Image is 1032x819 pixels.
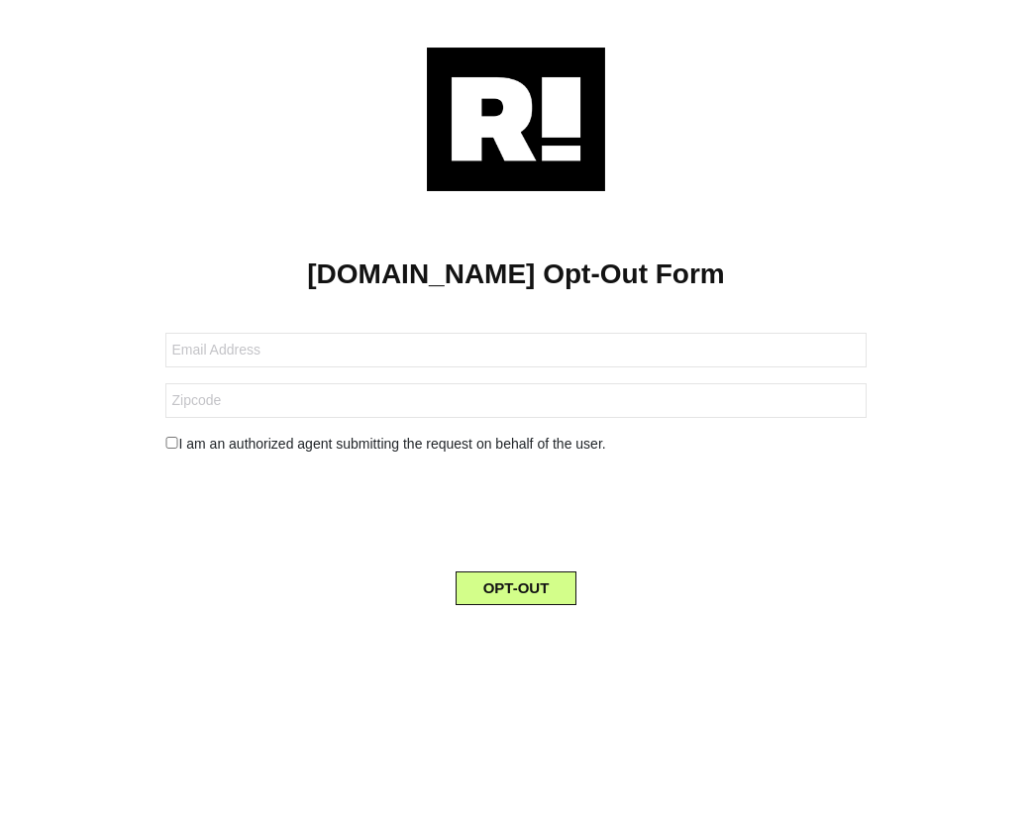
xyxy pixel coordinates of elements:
h1: [DOMAIN_NAME] Opt-Out Form [30,257,1002,291]
button: OPT-OUT [456,571,577,605]
img: Retention.com [427,48,605,191]
div: I am an authorized agent submitting the request on behalf of the user. [151,434,880,455]
input: Email Address [165,333,866,367]
iframe: reCAPTCHA [365,470,667,548]
input: Zipcode [165,383,866,418]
